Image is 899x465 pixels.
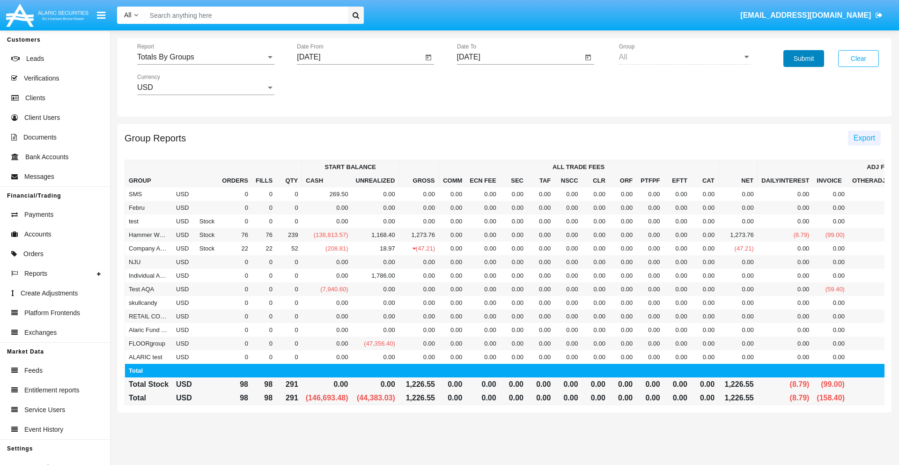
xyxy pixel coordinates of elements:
[302,269,352,282] td: 0.00
[276,214,302,228] td: 0
[196,228,219,242] td: Stock
[352,187,399,201] td: 0.00
[718,255,758,269] td: 0.00
[399,310,439,323] td: 0.00
[664,228,691,242] td: 0.00
[691,269,718,282] td: 0.00
[609,228,636,242] td: 0.00
[664,323,691,337] td: 0.00
[399,160,439,188] th: Gross
[609,255,636,269] td: 0.00
[252,242,276,255] td: 22
[609,174,636,187] th: ORF
[423,52,434,63] button: Open calendar
[302,174,352,187] th: Cash
[527,323,554,337] td: 0.00
[218,242,252,255] td: 22
[664,282,691,296] td: 0.00
[466,310,500,323] td: 0.00
[302,187,352,201] td: 269.50
[758,296,813,310] td: 0.00
[582,228,609,242] td: 0.00
[582,310,609,323] td: 0.00
[691,228,718,242] td: 0.00
[302,228,352,242] td: (138,813.57)
[24,308,80,318] span: Platform Frontends
[24,405,65,415] span: Service Users
[439,214,466,228] td: 0.00
[609,269,636,282] td: 0.00
[125,255,173,269] td: NJU
[218,201,252,214] td: 0
[352,214,399,228] td: 0.00
[466,269,500,282] td: 0.00
[718,187,758,201] td: 0.00
[24,229,52,239] span: Accounts
[813,187,848,201] td: 0.00
[582,174,609,187] th: CLR
[691,255,718,269] td: 0.00
[352,310,399,323] td: 0.00
[582,323,609,337] td: 0.00
[24,210,53,220] span: Payments
[636,269,663,282] td: 0.00
[352,201,399,214] td: 0.00
[252,323,276,337] td: 0
[125,134,186,142] h5: Group Reports
[691,214,718,228] td: 0.00
[527,310,554,323] td: 0.00
[582,282,609,296] td: 0.00
[26,54,44,64] span: Leads
[399,228,439,242] td: 1,273.76
[527,269,554,282] td: 0.00
[439,310,466,323] td: 0.00
[439,282,466,296] td: 0.00
[276,228,302,242] td: 239
[554,310,582,323] td: 0.00
[554,242,582,255] td: 0.00
[466,282,500,296] td: 0.00
[439,269,466,282] td: 0.00
[609,310,636,323] td: 0.00
[172,242,196,255] td: USD
[554,201,582,214] td: 0.00
[125,296,173,310] td: skullcandy
[439,228,466,242] td: 0.00
[500,201,527,214] td: 0.00
[276,269,302,282] td: 0
[691,242,718,255] td: 0.00
[352,323,399,337] td: 0.00
[527,242,554,255] td: 0.00
[636,282,663,296] td: 0.00
[125,282,173,296] td: Test AQA
[125,269,173,282] td: Individual AQA
[736,2,887,29] a: [EMAIL_ADDRESS][DOMAIN_NAME]
[664,201,691,214] td: 0.00
[466,187,500,201] td: 0.00
[466,201,500,214] td: 0.00
[218,187,252,201] td: 0
[196,242,219,255] td: Stock
[302,282,352,296] td: (7,940.60)
[252,214,276,228] td: 0
[554,296,582,310] td: 0.00
[758,242,813,255] td: 0.00
[252,296,276,310] td: 0
[664,296,691,310] td: 0.00
[125,323,173,337] td: Alaric Fund Accounts
[218,160,252,188] th: Orders
[302,255,352,269] td: 0.00
[691,201,718,214] td: 0.00
[813,310,848,323] td: 0.00
[500,296,527,310] td: 0.00
[466,296,500,310] td: 0.00
[352,255,399,269] td: 0.00
[527,282,554,296] td: 0.00
[500,174,527,187] th: Sec
[352,242,399,255] td: 18.97
[813,174,848,187] th: invoice
[466,214,500,228] td: 0.00
[302,160,399,174] th: Start Balance
[636,187,663,201] td: 0.00
[758,228,813,242] td: (8.79)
